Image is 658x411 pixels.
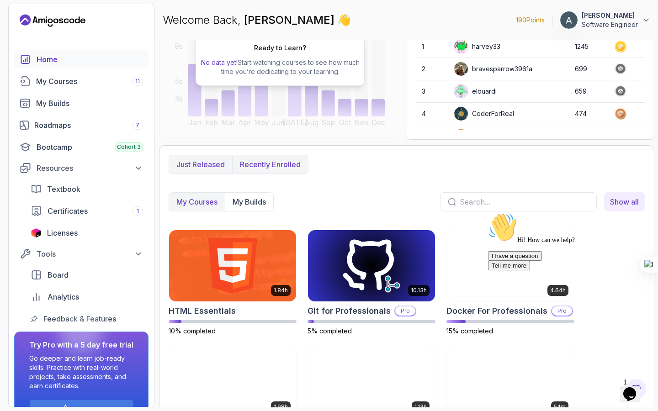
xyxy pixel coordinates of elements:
a: feedback [25,310,149,328]
h2: Ready to Learn? [254,43,306,53]
button: Recently enrolled [232,155,308,174]
a: textbook [25,180,149,198]
p: 1.84h [274,287,288,294]
p: 54m [554,403,566,411]
span: Certificates [48,205,88,216]
button: user profile image[PERSON_NAME]Software Engineer [560,11,651,29]
p: Go deeper and learn job-ready skills. Practice with real-world projects, take assessments, and ea... [29,354,133,390]
button: Tell me more [4,52,46,61]
span: No data yet! [201,58,238,66]
img: :wave: [4,4,33,33]
p: 10.13h [411,287,427,294]
td: 2 [416,58,448,80]
div: Home [37,54,143,65]
img: jetbrains icon [31,228,42,237]
p: Recently enrolled [240,159,301,170]
p: My Courses [176,196,218,207]
span: [PERSON_NAME] [244,13,337,26]
a: HTML Essentials card1.84hHTML Essentials10% completed [169,230,297,336]
p: My Builds [233,196,266,207]
div: Tools [37,248,143,259]
button: Just released [169,155,232,174]
img: user profile image [454,62,468,76]
div: elouardi [454,84,497,99]
img: Docker For Professionals card [447,230,574,301]
h2: HTML Essentials [169,305,236,317]
p: Just released [176,159,225,170]
p: [PERSON_NAME] [582,11,638,20]
div: My Builds [36,98,143,109]
button: Tools [14,246,149,262]
td: 659 [569,80,609,103]
span: Hi! How can we help? [4,27,90,34]
span: Textbook [47,184,80,195]
td: 1 [416,36,448,58]
span: Board [48,269,69,280]
a: builds [14,94,149,112]
a: courses [14,72,149,90]
div: CoderForReal [454,106,514,121]
span: 11 [135,78,140,85]
button: My Courses [169,193,225,211]
button: Resources [14,160,149,176]
td: 317 [569,125,609,148]
a: board [25,266,149,284]
td: 3 [416,80,448,103]
a: my_courses [604,192,645,211]
p: 1.13h [414,403,427,411]
button: My Builds [225,193,273,211]
p: 1.98h [274,403,288,411]
a: Landing page [20,13,85,28]
div: wildmongoosefb425 [454,129,534,143]
div: Roadmaps [34,120,143,131]
img: user profile image [454,129,468,143]
img: Git for Professionals card [308,230,435,301]
img: user profile image [560,11,578,29]
td: 5 [416,125,448,148]
div: harvey33 [454,39,500,54]
p: 190 Points [516,16,545,25]
p: Start watching courses to see how much time you’re dedicating to your learning. [200,58,361,76]
td: 4 [416,103,448,125]
span: 👋 [337,13,351,27]
a: home [14,50,149,68]
a: Docker For Professionals card4.64hDocker For ProfessionalsPro15% completed [446,230,574,336]
div: 👋Hi! How can we help?I have a questionTell me more [4,4,168,61]
div: Bootcamp [37,142,143,153]
img: HTML Essentials card [169,230,296,301]
span: 15% completed [446,327,493,335]
a: certificates [25,202,149,220]
div: Resources [37,163,143,174]
h2: Docker For Professionals [446,305,547,317]
button: I have a question [4,42,58,52]
a: roadmaps [14,116,149,134]
span: Licenses [47,227,78,238]
td: 474 [569,103,609,125]
td: 699 [569,58,609,80]
td: 1245 [569,36,609,58]
a: analytics [25,288,149,306]
a: Git for Professionals card10.13hGit for ProfessionalsPro5% completed [308,230,435,336]
iframe: chat widget [620,374,649,402]
p: Software Engineer [582,20,638,29]
p: Welcome Back, [163,13,351,27]
a: bootcamp [14,138,149,156]
div: bravesparrow3961a [454,62,532,76]
img: default monster avatar [454,40,468,53]
img: user profile image [454,107,468,121]
span: Feedback & Features [43,313,116,324]
span: 5% completed [308,327,352,335]
a: licenses [25,224,149,242]
span: Cohort 3 [117,143,141,151]
span: 1 [137,207,139,215]
p: Pro [395,306,415,316]
span: Show all [610,196,639,207]
input: Search... [460,196,589,207]
h2: Git for Professionals [308,305,391,317]
span: 10% completed [169,327,216,335]
div: My Courses [36,76,143,87]
img: default monster avatar [454,84,468,98]
iframe: chat widget [484,209,649,370]
span: 7 [136,121,139,129]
